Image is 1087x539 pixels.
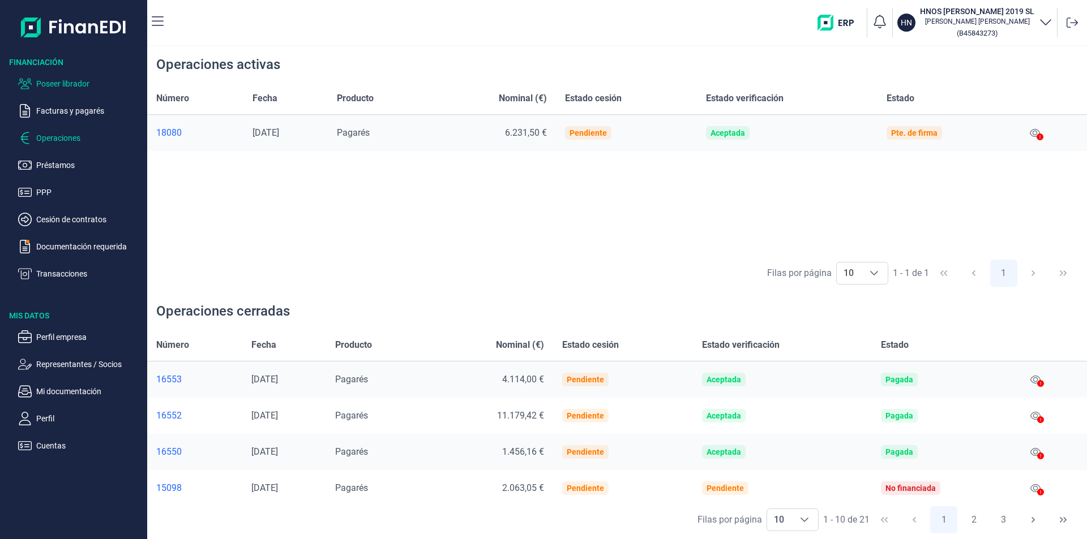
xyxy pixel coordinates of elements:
span: Número [156,92,189,105]
button: Page 1 [930,506,957,533]
button: Next Page [1020,506,1047,533]
span: Producto [337,92,374,105]
div: Choose [791,509,818,531]
div: Choose [861,262,888,284]
span: Estado cesión [562,338,619,352]
div: Pendiente [567,375,604,384]
span: Nominal (€) [496,338,544,352]
div: [DATE] [251,410,317,421]
div: Pte. de firma [891,128,938,137]
p: Perfil [36,412,143,425]
span: Estado [887,92,914,105]
div: Pendiente [707,484,744,493]
div: [DATE] [253,127,319,139]
button: Page 2 [960,506,987,533]
button: Documentación requerida [18,240,143,253]
div: Filas por página [767,266,832,280]
button: Last Page [1050,260,1077,287]
button: Préstamos [18,158,143,172]
div: Aceptada [707,375,741,384]
div: Pagada [885,411,913,420]
p: Perfil empresa [36,330,143,344]
span: Fecha [251,338,276,352]
img: Logo de aplicación [21,9,127,45]
span: 1 - 1 de 1 [893,269,929,278]
div: Aceptada [707,411,741,420]
div: 16553 [156,374,233,385]
div: Filas por página [697,513,762,527]
span: Pagarés [335,446,368,457]
span: 1.456,16 € [502,446,544,457]
span: 11.179,42 € [497,410,544,421]
span: Pagarés [335,482,368,493]
img: erp [818,15,862,31]
span: Pagarés [335,374,368,385]
p: Documentación requerida [36,240,143,253]
button: Cesión de contratos [18,213,143,226]
button: HNHNOS [PERSON_NAME] 2019 SL[PERSON_NAME] [PERSON_NAME](B45843273) [897,6,1052,40]
button: Transacciones [18,267,143,281]
span: Estado [881,338,909,352]
p: Cesión de contratos [36,213,143,226]
button: Cuentas [18,439,143,452]
p: HN [901,17,912,28]
span: Estado verificación [706,92,784,105]
button: Page 1 [990,260,1017,287]
div: Pendiente [567,447,604,456]
p: Cuentas [36,439,143,452]
button: Previous Page [960,260,987,287]
span: Fecha [253,92,277,105]
button: First Page [871,506,898,533]
span: 10 [837,262,861,284]
button: Poseer librador [18,77,143,90]
p: Transacciones [36,267,143,281]
p: Facturas y pagarés [36,104,143,118]
p: Operaciones [36,131,143,145]
button: First Page [930,260,957,287]
span: 1 - 10 de 21 [823,515,870,524]
span: 2.063,05 € [502,482,544,493]
a: 15098 [156,482,233,494]
span: 6.231,50 € [505,127,547,138]
div: Pendiente [567,411,604,420]
div: Aceptada [711,128,745,137]
div: 16550 [156,446,233,458]
p: [PERSON_NAME] [PERSON_NAME] [920,17,1034,26]
button: Last Page [1050,506,1077,533]
a: 18080 [156,127,234,139]
p: Préstamos [36,158,143,172]
div: [DATE] [251,374,317,385]
button: Mi documentación [18,385,143,398]
div: No financiada [885,484,936,493]
div: Aceptada [707,447,741,456]
span: Nominal (€) [499,92,547,105]
a: 16552 [156,410,233,421]
button: Facturas y pagarés [18,104,143,118]
p: Representantes / Socios [36,357,143,371]
span: 4.114,00 € [502,374,544,385]
span: Producto [335,338,372,352]
div: Pagada [885,375,913,384]
span: Número [156,338,189,352]
button: Perfil empresa [18,330,143,344]
p: Mi documentación [36,385,143,398]
button: Representantes / Socios [18,357,143,371]
p: PPP [36,186,143,199]
div: [DATE] [251,482,317,494]
div: Operaciones cerradas [156,302,290,320]
div: Pendiente [567,484,604,493]
p: Poseer librador [36,77,143,90]
button: PPP [18,186,143,199]
h3: HNOS [PERSON_NAME] 2019 SL [920,6,1034,17]
div: Pagada [885,447,913,456]
span: Pagarés [337,127,370,138]
span: 10 [767,509,791,531]
button: Next Page [1020,260,1047,287]
button: Perfil [18,412,143,425]
div: Pendiente [570,128,607,137]
button: Previous Page [901,506,928,533]
span: Pagarés [335,410,368,421]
